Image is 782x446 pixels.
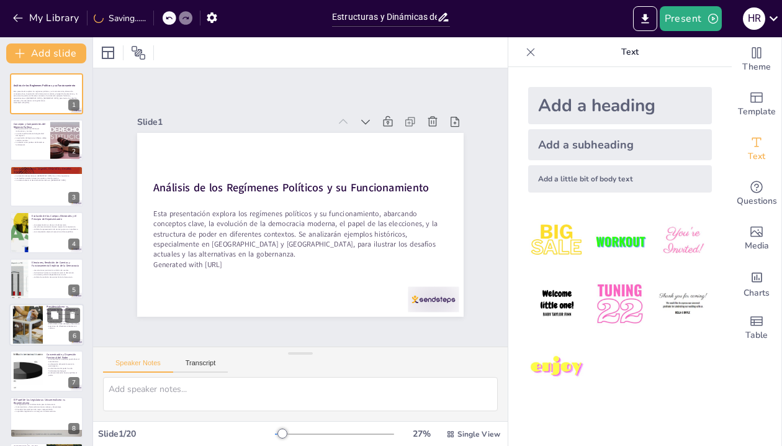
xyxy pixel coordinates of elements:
input: Insert title [332,8,437,26]
span: Template [738,105,776,119]
p: Los desafíos actuales incluyen corrupción y desinformación. [14,177,79,180]
div: Layout [98,43,118,63]
div: Add a table [732,306,781,350]
p: El presidencialismo se caracteriza por un fuerte ejecutivo. [47,313,80,317]
div: 2 [10,119,83,160]
p: Evolución de los Cuerpos Electorales y el Principio de Representación [32,214,79,221]
p: Concepto y Componentes del Régimen Político [14,122,47,129]
span: Theme [742,60,771,74]
div: 7 [68,377,79,388]
div: 5 [10,258,83,299]
div: 1 [68,99,79,111]
strong: Análisis de los Regímenes Políticos y su Funcionamiento [153,180,429,195]
p: Las legislaturas son fundamentales para la democracia. [14,404,79,406]
img: 1.jpeg [528,212,586,270]
p: Generated with [URL] [153,260,447,270]
p: El régimen político se define por instituciones y normas. [14,127,47,132]
button: H R [743,6,765,31]
p: Las elecciones permiten la rendición de cuentas. [32,269,79,271]
p: Text [541,37,719,67]
div: H R [743,7,765,30]
div: Change the overall theme [732,37,781,82]
img: 4.jpeg [528,275,586,333]
div: Add ready made slides [732,82,781,127]
button: Transcript [173,359,228,373]
img: 5.jpeg [591,275,649,333]
p: La evolución del régimen en México refleja cambios sociales. [14,137,47,141]
span: Text [748,150,765,163]
p: La falta de representación de ciertos grupos es un problema. [32,228,79,230]
div: Add charts and graphs [732,261,781,306]
div: Add a little bit of body text [528,165,712,193]
img: 3.jpeg [654,212,712,270]
span: Table [745,329,768,342]
p: La dispersión del poder fomenta la participación. [47,363,79,368]
p: Instituciones fuertes son necesarias para la democracia. [32,271,79,274]
img: 7.jpeg [528,339,586,396]
div: 6 [9,304,84,346]
p: La representación es clave en la democracia. [32,224,79,226]
p: Democracia Moderna: Orígenes, Desarrollo y Desafíos Actuales [14,167,79,174]
p: La descentralización busca equilibrar el poder. [47,372,79,376]
span: Questions [737,194,777,208]
p: Esta presentación explora los regímenes políticos y su funcionamiento, abarcando conceptos clave,... [153,209,447,260]
div: 3 [68,192,79,203]
p: La relación entre poderes del Estado es fundamental. [14,141,47,145]
p: Cada sistema tiene ventajas y desventajas. [47,322,80,325]
div: Slide 1 [137,116,330,128]
p: La distribución del poder ha sido históricamente desigual. [47,368,79,372]
p: Esta presentación explora los regímenes políticos y su funcionamiento, abarcando conceptos clave,... [14,90,79,101]
button: Add slide [6,43,86,63]
p: El parlamentarismo promueve la colaboración entre poderes. [47,318,80,322]
div: 8 [68,423,79,434]
p: El Papel de las Legislaturas: Unicameralismo vs. Bicameralismo [14,398,79,405]
div: 6 [69,330,80,342]
p: Generated with [URL] [14,102,79,104]
img: 6.jpeg [654,275,712,333]
p: Lecciones de diferentes contextos son valiosas. [47,325,80,329]
div: 2 [68,146,79,157]
div: Add text boxes [732,127,781,171]
button: Speaker Notes [103,359,173,373]
div: Get real-time input from your audience [732,171,781,216]
p: Concentración y Dispersión Funcional del Poder [47,353,79,360]
p: La transición democrática en [GEOGRAPHIC_DATA] fue un hito importante. [14,175,79,177]
p: El modelo bicameral permite mayor representación. [14,408,79,411]
p: La violencia afecta el desarrollo democrático en [GEOGRAPHIC_DATA]. [14,180,79,182]
div: 8 [10,397,83,438]
p: Unicameralismo y bicameralismo tienen ventajas y desventajas. [14,406,79,408]
p: La parálisis legislativa es un riesgo en el bicameralismo. [14,411,79,413]
strong: Análisis de los Regímenes Políticos y su Funcionamiento [14,84,76,87]
p: La manipulación electoral socava la confianza pública. [32,230,79,233]
button: Duplicate Slide [47,307,62,322]
div: Add a heading [528,87,712,124]
p: Un sistema judicial independiente es crucial. [32,273,79,276]
button: Present [660,6,722,31]
div: 1 [10,73,83,114]
div: Add a subheading [528,129,712,160]
button: My Library [9,8,84,28]
div: 4 [68,239,79,250]
span: Single View [457,429,500,439]
div: Saving...... [94,12,146,24]
div: 7 [10,350,83,391]
span: Charts [744,286,770,300]
button: Export to PowerPoint [633,6,657,31]
p: Elecciones, Rendición de Cuentas y Funcionamiento Empírico de la Democracia [32,261,79,268]
img: 2.jpeg [591,212,649,270]
div: Slide 1 / 20 [98,428,275,440]
p: Las reformas electorales buscan mejorar la transparencia. [32,226,79,229]
p: Presidencialismo vs. Parlamentarismo: Debates y Alternativas [47,305,80,316]
div: 3 [10,166,83,207]
p: La cultura política afecta la legitimidad del régimen. [14,132,47,137]
p: La concentración del poder puede llevar al autoritarismo. [47,358,79,363]
div: 27 % [407,428,436,440]
div: 5 [68,284,79,296]
p: La falta de rendición de cuentas limita la democracia. [32,276,79,278]
div: Add images, graphics, shapes or video [732,216,781,261]
button: Delete Slide [65,307,80,322]
p: La Ilustración sentó las bases de la democracia moderna. [14,173,79,175]
div: 4 [10,212,83,253]
span: Media [745,239,769,253]
span: Position [131,45,146,60]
